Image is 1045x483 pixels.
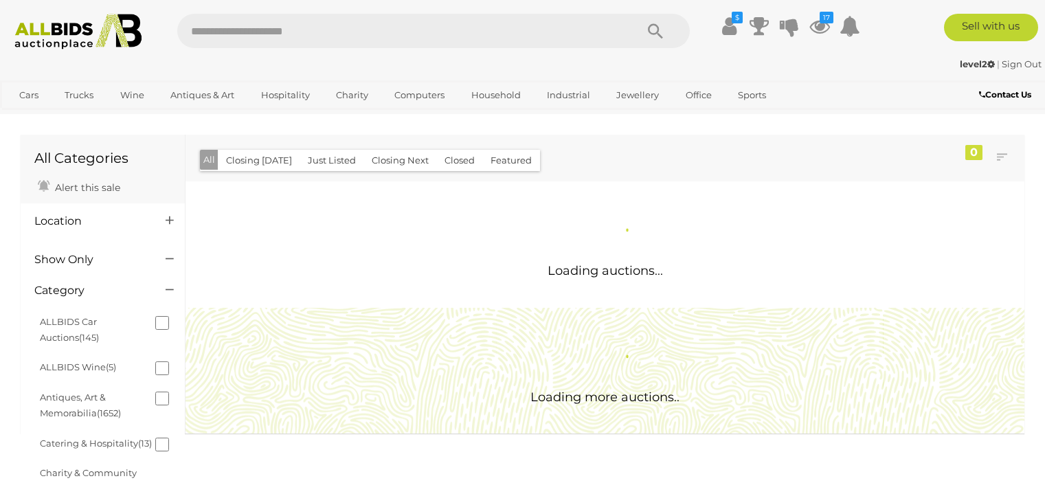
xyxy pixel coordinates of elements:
a: Alert this sale [34,176,124,196]
button: Featured [482,150,540,171]
a: Sell with us [944,14,1038,41]
a: [GEOGRAPHIC_DATA] [10,106,126,129]
a: Household [462,84,530,106]
img: Allbids.com.au [8,14,149,49]
span: (145) [79,332,99,343]
span: Loading auctions... [548,263,663,278]
a: 17 [809,14,830,38]
span: (1652) [97,407,121,418]
a: Sign Out [1002,58,1042,69]
a: Sports [729,84,775,106]
button: Just Listed [300,150,364,171]
a: Antiques & Art [161,84,243,106]
a: ALLBIDS Car Auctions(145) [40,316,99,343]
a: Office [677,84,721,106]
span: Alert this sale [52,181,120,194]
a: Charity [327,84,377,106]
button: Closing Next [363,150,437,171]
h1: All Categories [34,150,171,166]
a: Antiques, Art & Memorabilia(1652) [40,392,121,418]
b: Contact Us [979,89,1031,100]
h4: Show Only [34,254,145,266]
span: Loading more auctions.. [530,390,679,405]
a: $ [719,14,739,38]
a: Jewellery [607,84,668,106]
a: Trucks [56,84,102,106]
button: Closed [436,150,483,171]
a: Catering & Hospitality(13) [40,438,152,449]
strong: level2 [960,58,995,69]
span: | [997,58,1000,69]
a: Hospitality [252,84,319,106]
button: Search [621,14,690,48]
a: Industrial [538,84,599,106]
div: 0 [965,145,982,160]
a: Computers [385,84,453,106]
h4: Location [34,215,145,227]
a: ALLBIDS Wine(5) [40,361,116,372]
a: Contact Us [979,87,1035,102]
h4: Category [34,284,145,297]
span: (13) [138,438,152,449]
button: All [200,150,218,170]
a: Wine [111,84,153,106]
button: Closing [DATE] [218,150,300,171]
i: $ [732,12,743,23]
i: 17 [820,12,833,23]
a: Cars [10,84,47,106]
a: level2 [960,58,997,69]
span: (5) [106,361,116,372]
